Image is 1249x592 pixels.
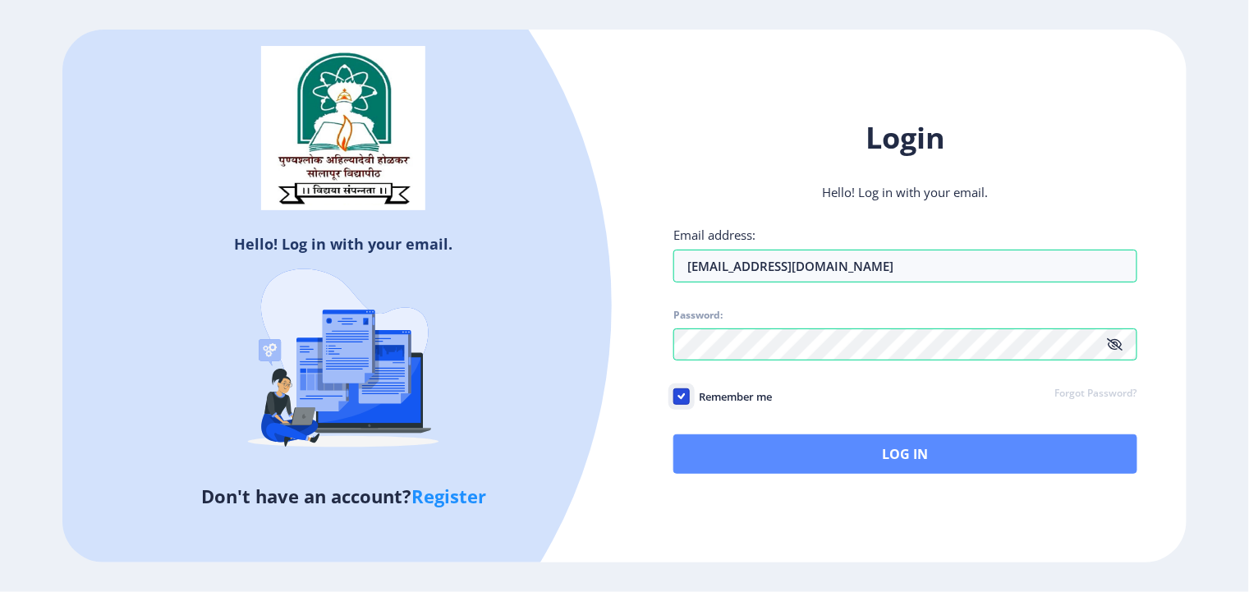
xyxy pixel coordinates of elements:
label: Password: [673,309,723,322]
img: solapur_logo.png [261,46,425,210]
input: Email address [673,250,1136,282]
button: Log In [673,434,1136,474]
img: Recruitment%20Agencies%20(%20verification).svg [200,236,487,483]
h5: Don't have an account? [75,483,612,509]
a: Register [411,484,486,508]
a: Forgot Password? [1055,387,1137,402]
p: Hello! Log in with your email. [673,184,1136,200]
span: Remember me [690,387,772,406]
h1: Login [673,118,1136,158]
label: Email address: [673,227,755,243]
